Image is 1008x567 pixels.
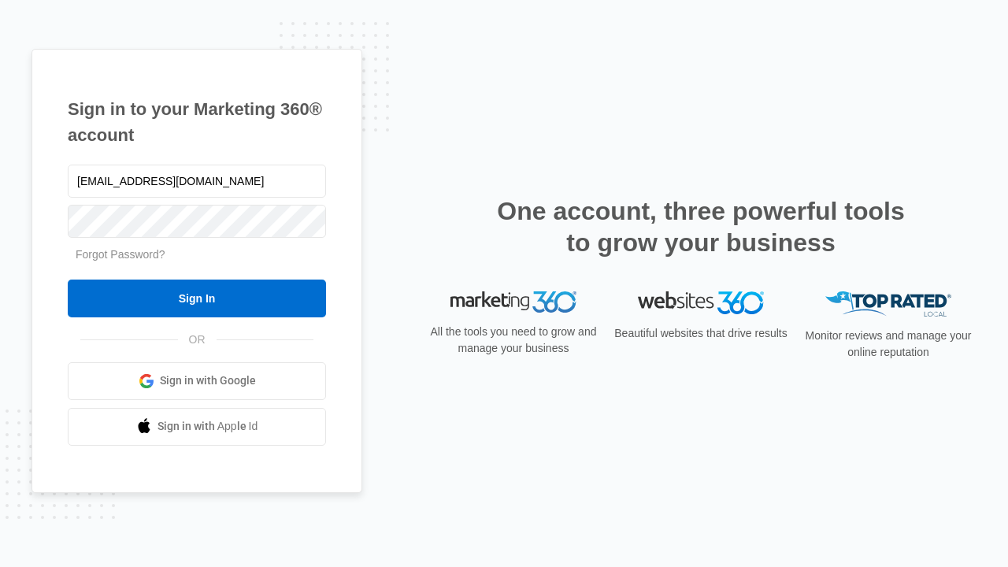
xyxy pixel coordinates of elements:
[76,248,165,261] a: Forgot Password?
[492,195,910,258] h2: One account, three powerful tools to grow your business
[68,280,326,317] input: Sign In
[613,325,789,342] p: Beautiful websites that drive results
[425,324,602,357] p: All the tools you need to grow and manage your business
[68,96,326,148] h1: Sign in to your Marketing 360® account
[800,328,976,361] p: Monitor reviews and manage your online reputation
[450,291,576,313] img: Marketing 360
[68,165,326,198] input: Email
[825,291,951,317] img: Top Rated Local
[68,408,326,446] a: Sign in with Apple Id
[157,418,258,435] span: Sign in with Apple Id
[68,362,326,400] a: Sign in with Google
[178,332,217,348] span: OR
[638,291,764,314] img: Websites 360
[160,372,256,389] span: Sign in with Google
